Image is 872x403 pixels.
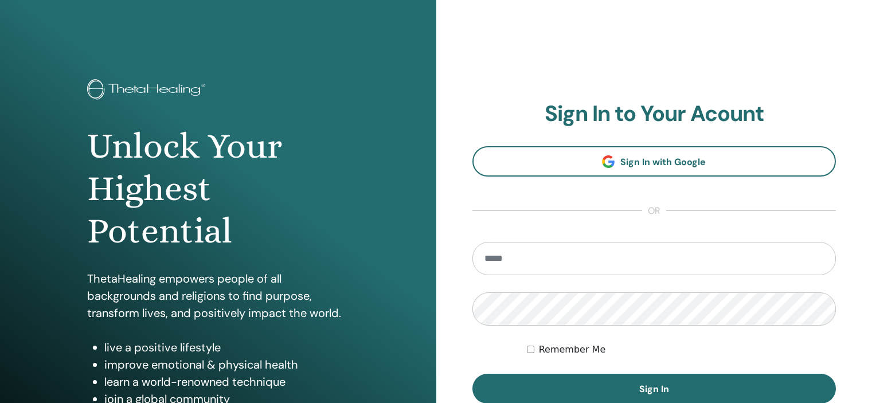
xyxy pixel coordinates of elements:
[539,343,606,357] label: Remember Me
[472,101,836,127] h2: Sign In to Your Acount
[472,146,836,177] a: Sign In with Google
[639,383,669,395] span: Sign In
[104,356,349,373] li: improve emotional & physical health
[87,125,349,253] h1: Unlock Your Highest Potential
[104,339,349,356] li: live a positive lifestyle
[642,204,666,218] span: or
[104,373,349,390] li: learn a world-renowned technique
[620,156,706,168] span: Sign In with Google
[527,343,836,357] div: Keep me authenticated indefinitely or until I manually logout
[87,270,349,322] p: ThetaHealing empowers people of all backgrounds and religions to find purpose, transform lives, a...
